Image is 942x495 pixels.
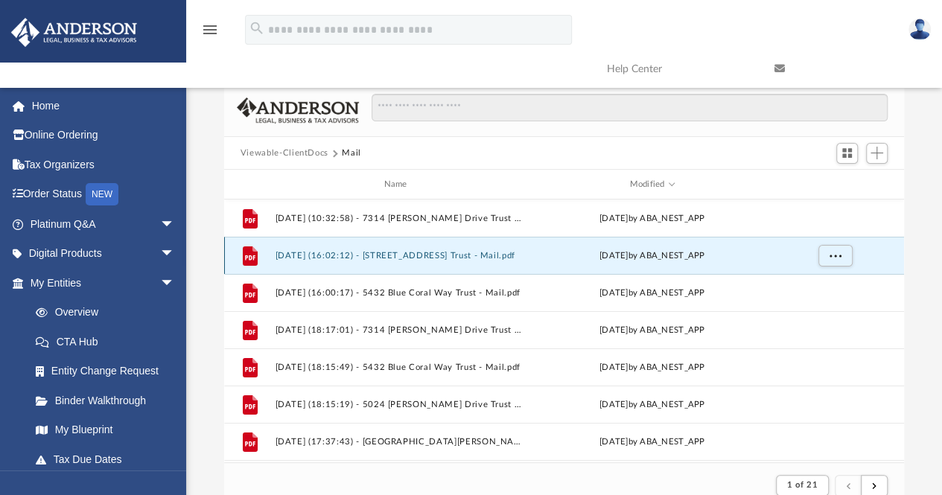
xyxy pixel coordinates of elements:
a: Digital Productsarrow_drop_down [10,239,197,269]
div: id [231,178,268,191]
div: id [782,178,886,191]
i: search [249,20,265,36]
div: Modified [528,178,775,191]
a: menu [201,28,219,39]
div: NEW [86,183,118,205]
button: [DATE] (17:37:43) - [GEOGRAPHIC_DATA][PERSON_NAME] Trust - Mail.pdf [275,437,522,447]
i: menu [201,21,219,39]
a: Tax Organizers [10,150,197,179]
div: [DATE] by ABA_NEST_APP [529,361,776,374]
a: Order StatusNEW [10,179,197,210]
a: My Entitiesarrow_drop_down [10,268,197,298]
button: Viewable-ClientDocs [241,147,328,160]
a: Tax Due Dates [21,444,197,474]
img: User Pic [908,19,931,40]
a: Home [10,91,197,121]
span: arrow_drop_down [160,209,190,240]
button: [DATE] (18:15:49) - 5432 Blue Coral Way Trust - Mail.pdf [275,363,522,372]
a: Help Center [596,39,763,98]
div: grid [224,199,904,462]
span: arrow_drop_down [160,268,190,298]
div: [DATE] by ABA_NEST_APP [529,324,776,337]
button: [DATE] (10:32:58) - 7314 [PERSON_NAME] Drive Trust - Mail.pdf [275,214,522,223]
span: arrow_drop_down [160,239,190,269]
div: [DATE] by ABA_NEST_APP [529,212,776,226]
button: [DATE] (16:00:17) - 5432 Blue Coral Way Trust - Mail.pdf [275,288,522,298]
a: My Blueprint [21,415,190,445]
a: Entity Change Request [21,357,197,386]
button: [DATE] (18:15:19) - 5024 [PERSON_NAME] Drive Trust - Mail.pdf [275,400,522,409]
img: Anderson Advisors Platinum Portal [7,18,141,47]
div: [DATE] by ABA_NEST_APP [529,287,776,300]
input: Search files and folders [372,94,888,122]
button: Switch to Grid View [836,143,859,164]
button: [DATE] (18:17:01) - 7314 [PERSON_NAME] Drive Trust - Mail.pdf [275,325,522,335]
button: More options [818,245,852,267]
a: CTA Hub [21,327,197,357]
a: Overview [21,298,197,328]
button: Add [866,143,888,164]
a: Online Ordering [10,121,197,150]
div: [DATE] by ABA_NEST_APP [529,435,776,449]
button: [DATE] (16:02:12) - [STREET_ADDRESS] Trust - Mail.pdf [275,251,522,261]
div: [DATE] by ABA_NEST_APP [529,398,776,412]
div: [DATE] by ABA_NEST_APP [529,249,776,263]
a: Binder Walkthrough [21,386,197,415]
div: Name [274,178,521,191]
a: Platinum Q&Aarrow_drop_down [10,209,197,239]
button: Mail [342,147,361,160]
span: 1 of 21 [787,481,818,489]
